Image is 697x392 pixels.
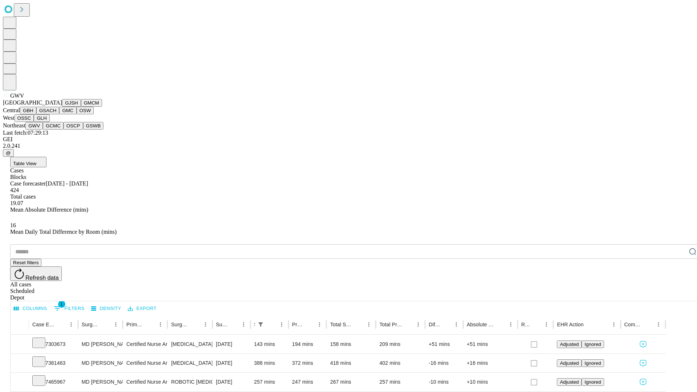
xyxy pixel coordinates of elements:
[32,335,74,354] div: 7303673
[292,373,323,391] div: 247 mins
[25,275,59,281] span: Refresh data
[216,322,228,327] div: Surgery Date
[228,319,239,330] button: Sort
[10,207,88,213] span: Mean Absolute Difference (mins)
[171,322,189,327] div: Surgery Name
[3,143,694,149] div: 2.0.241
[557,359,582,367] button: Adjusted
[277,319,287,330] button: Menu
[10,200,23,206] span: 19.07
[254,322,255,327] div: Scheduled In Room Duration
[560,342,579,347] span: Adjusted
[467,335,514,354] div: +51 mins
[126,373,164,391] div: Certified Nurse Anesthetist
[330,335,372,354] div: 158 mins
[3,136,694,143] div: GEI
[10,180,46,187] span: Case forecaster
[521,322,531,327] div: Resolved in EHR
[13,161,36,166] span: Table View
[531,319,541,330] button: Sort
[190,319,200,330] button: Sort
[254,335,285,354] div: 143 mins
[256,319,266,330] div: 1 active filter
[292,335,323,354] div: 194 mins
[557,378,582,386] button: Adjusted
[126,322,144,327] div: Primary Service
[32,354,74,372] div: 7381463
[32,322,55,327] div: Case Epic Id
[467,322,495,327] div: Absolute Difference
[584,379,601,385] span: Ignored
[216,354,247,372] div: [DATE]
[292,354,323,372] div: 372 mins
[560,360,579,366] span: Adjusted
[10,229,117,235] span: Mean Daily Total Difference by Room (mins)
[82,354,119,372] div: MD [PERSON_NAME]
[330,373,372,391] div: 267 mins
[101,319,111,330] button: Sort
[66,319,76,330] button: Menu
[496,319,506,330] button: Sort
[584,360,601,366] span: Ignored
[34,114,49,122] button: GLH
[3,130,48,136] span: Last fetch: 07:29:13
[451,319,461,330] button: Menu
[10,93,24,99] span: GWV
[171,354,208,372] div: [MEDICAL_DATA] SPINE POSTERIOR INTERBODY WITH [MEDICAL_DATA] [MEDICAL_DATA]
[14,376,25,389] button: Expand
[83,122,104,130] button: GSWB
[10,187,19,193] span: 424
[56,319,66,330] button: Sort
[14,357,25,370] button: Expand
[126,335,164,354] div: Certified Nurse Anesthetist
[609,319,619,330] button: Menu
[364,319,374,330] button: Menu
[10,193,36,200] span: Total cases
[557,322,583,327] div: EHR Action
[10,157,46,167] button: Table View
[582,340,604,348] button: Ignored
[254,354,285,372] div: 388 mins
[155,319,166,330] button: Menu
[52,303,86,314] button: Show filters
[653,319,664,330] button: Menu
[145,319,155,330] button: Sort
[379,335,421,354] div: 209 mins
[429,322,440,327] div: Difference
[413,319,423,330] button: Menu
[77,107,94,114] button: OSW
[584,342,601,347] span: Ignored
[13,260,38,265] span: Reset filters
[3,115,15,121] span: West
[239,319,249,330] button: Menu
[429,373,460,391] div: -10 mins
[379,373,421,391] div: 257 mins
[379,354,421,372] div: 402 mins
[3,149,14,157] button: @
[58,301,65,308] span: 1
[3,107,20,113] span: Central
[25,122,43,130] button: GWV
[81,99,102,107] button: GMCM
[216,335,247,354] div: [DATE]
[43,122,64,130] button: GCMC
[330,322,353,327] div: Total Scheduled Duration
[82,322,100,327] div: Surgeon Name
[89,303,123,314] button: Density
[429,354,460,372] div: -16 mins
[624,322,643,327] div: Comments
[59,107,76,114] button: GMC
[541,319,551,330] button: Menu
[560,379,579,385] span: Adjusted
[82,373,119,391] div: MD [PERSON_NAME]
[171,335,208,354] div: [MEDICAL_DATA] DECOMPRESSION [MEDICAL_DATA] [MEDICAL_DATA]
[171,373,208,391] div: ROBOTIC [MEDICAL_DATA] [MEDICAL_DATA] RETROPUBIC RADICAL
[64,122,83,130] button: OSCP
[200,319,211,330] button: Menu
[36,107,59,114] button: GSACH
[3,122,25,128] span: Northeast
[46,180,88,187] span: [DATE] - [DATE]
[10,259,41,266] button: Reset filters
[14,338,25,351] button: Expand
[256,319,266,330] button: Show filters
